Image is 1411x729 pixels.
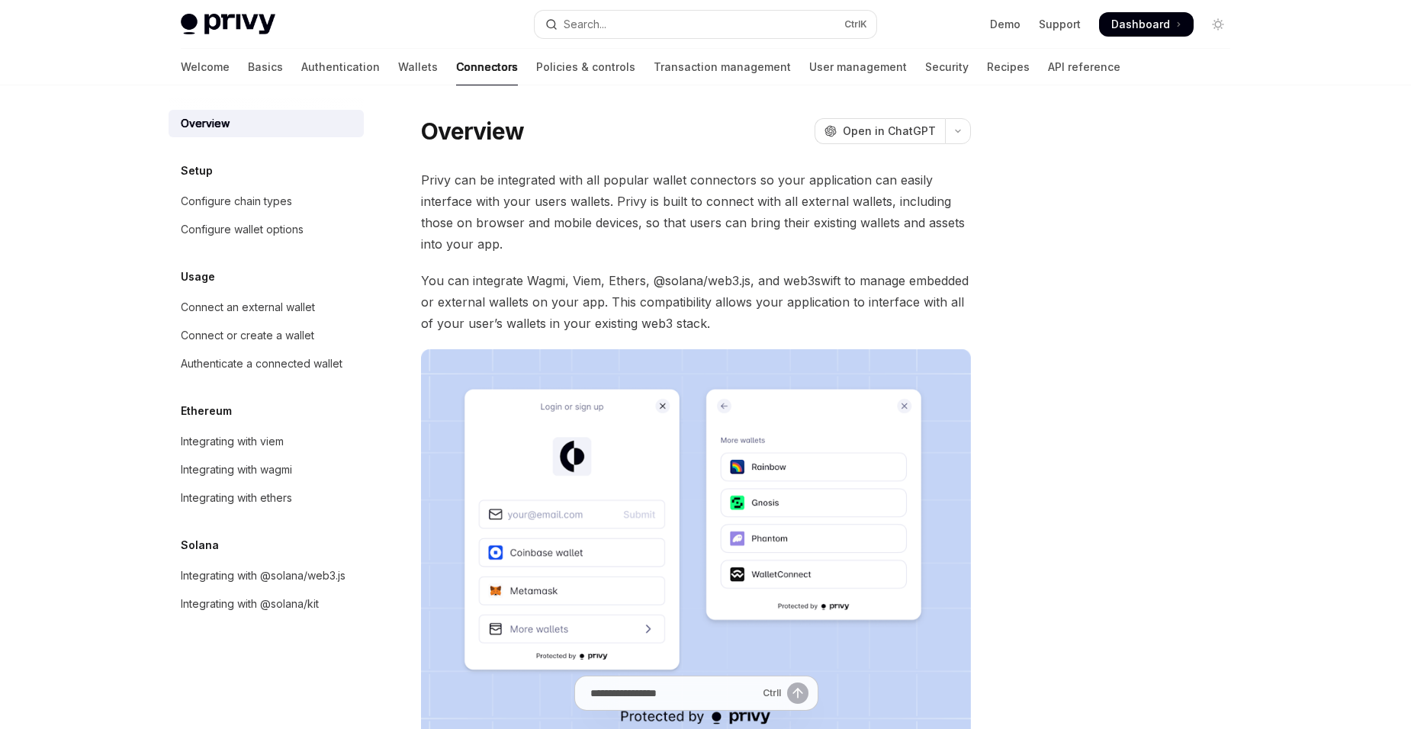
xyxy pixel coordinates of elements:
[181,567,346,585] div: Integrating with @solana/web3.js
[421,117,524,145] h1: Overview
[169,350,364,377] a: Authenticate a connected wallet
[181,14,275,35] img: light logo
[787,682,808,704] button: Send message
[169,110,364,137] a: Overview
[1048,49,1120,85] a: API reference
[1206,12,1230,37] button: Toggle dark mode
[654,49,791,85] a: Transaction management
[169,428,364,455] a: Integrating with viem
[169,562,364,589] a: Integrating with @solana/web3.js
[181,298,315,316] div: Connect an external wallet
[181,489,292,507] div: Integrating with ethers
[181,432,284,451] div: Integrating with viem
[181,595,319,613] div: Integrating with @solana/kit
[421,270,971,334] span: You can integrate Wagmi, Viem, Ethers, @solana/web3.js, and web3swift to manage embedded or exter...
[169,216,364,243] a: Configure wallet options
[181,402,232,420] h5: Ethereum
[843,124,936,139] span: Open in ChatGPT
[169,322,364,349] a: Connect or create a wallet
[809,49,907,85] a: User management
[987,49,1030,85] a: Recipes
[1099,12,1194,37] a: Dashboard
[181,536,219,554] h5: Solana
[169,590,364,618] a: Integrating with @solana/kit
[181,355,342,373] div: Authenticate a connected wallet
[169,484,364,512] a: Integrating with ethers
[169,188,364,215] a: Configure chain types
[925,49,969,85] a: Security
[169,456,364,483] a: Integrating with wagmi
[169,294,364,321] a: Connect an external wallet
[1111,17,1170,32] span: Dashboard
[181,461,292,479] div: Integrating with wagmi
[181,162,213,180] h5: Setup
[536,49,635,85] a: Policies & controls
[456,49,518,85] a: Connectors
[181,114,230,133] div: Overview
[990,17,1020,32] a: Demo
[181,220,304,239] div: Configure wallet options
[1039,17,1081,32] a: Support
[815,118,945,144] button: Open in ChatGPT
[301,49,380,85] a: Authentication
[564,15,606,34] div: Search...
[181,268,215,286] h5: Usage
[535,11,876,38] button: Open search
[398,49,438,85] a: Wallets
[421,169,971,255] span: Privy can be integrated with all popular wallet connectors so your application can easily interfa...
[844,18,867,31] span: Ctrl K
[181,49,230,85] a: Welcome
[248,49,283,85] a: Basics
[181,192,292,210] div: Configure chain types
[590,676,757,710] input: Ask a question...
[181,326,314,345] div: Connect or create a wallet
